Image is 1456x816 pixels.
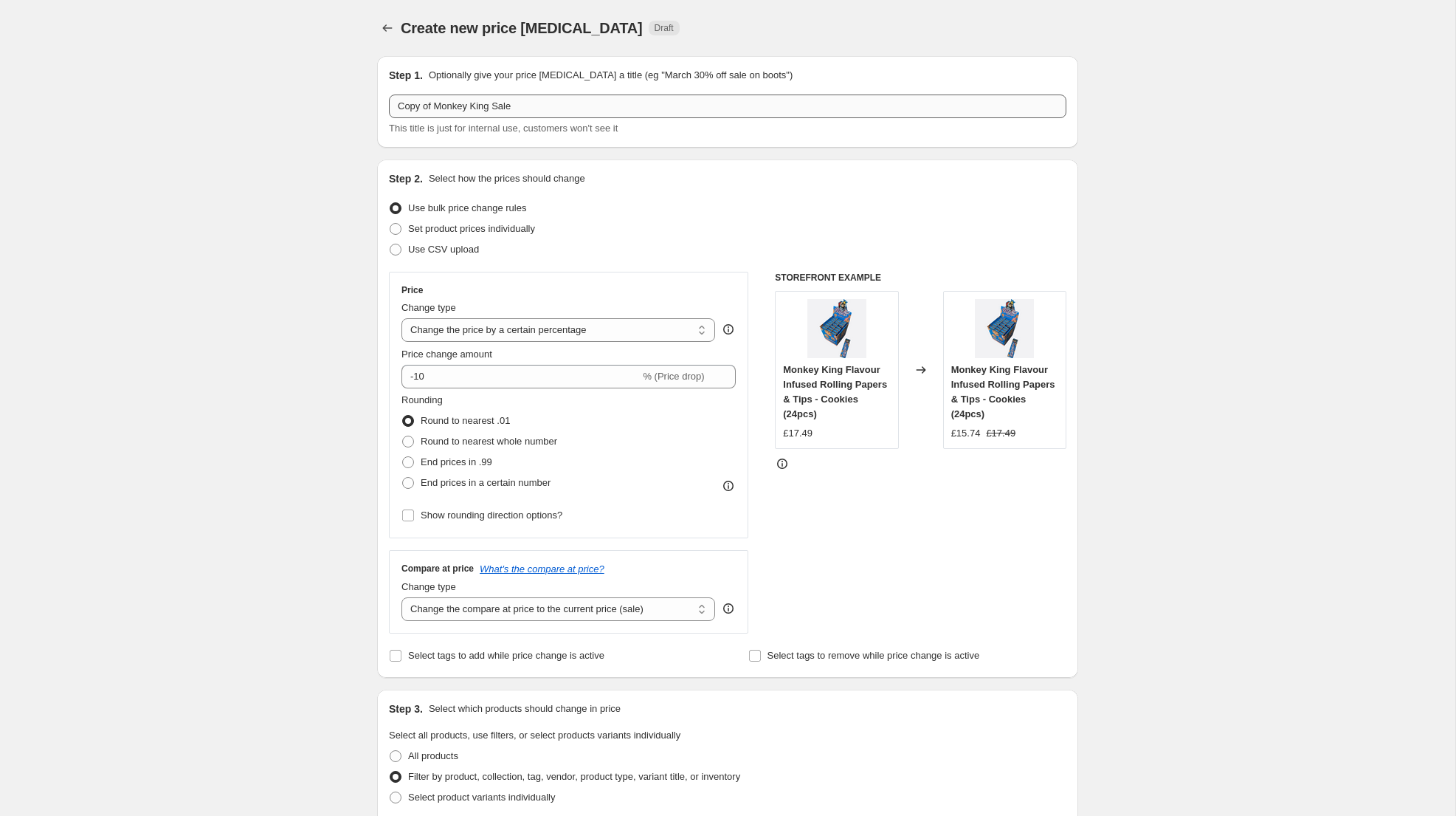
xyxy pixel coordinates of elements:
[767,650,980,661] span: Select tags to remove while price change is active
[401,284,423,296] h3: Price
[421,510,562,521] span: Show rounding direction options?
[389,95,1066,118] input: 30% off holiday sale
[408,202,526,213] span: Use bulk price change rules
[408,771,740,782] span: Filter by product, collection, tag, vendor, product type, variant title, or inventory
[975,299,1034,358] img: Cookies_e999d18b-cc01-48df-944b-5e4138baee3b_80x.png
[401,563,474,575] h3: Compare at price
[389,171,423,186] h2: Step 2.
[480,563,604,575] button: What's the compare at price?
[389,730,680,741] span: Select all products, use filters, or select products variants individually
[401,394,443,405] span: Rounding
[783,364,887,419] span: Monkey King Flavour Infused Rolling Papers & Tips - Cookies (24pcs)
[643,371,704,382] span: % (Price drop)
[986,426,1015,441] strike: £17.49
[401,349,492,360] span: Price change amount
[401,302,456,313] span: Change type
[401,365,640,388] input: -15
[389,68,423,83] h2: Step 1.
[408,223,535,234] span: Set product prices individually
[408,750,458,761] span: All products
[783,426,812,441] div: £17.49
[807,299,866,358] img: Cookies_e999d18b-cc01-48df-944b-5e4138baee3b_80x.png
[429,702,621,716] p: Select which products should change in price
[655,22,674,34] span: Draft
[421,477,551,488] span: End prices in a certain number
[429,171,585,186] p: Select how the prices should change
[408,792,555,803] span: Select product variants individually
[421,415,510,426] span: Round to nearest .01
[721,322,736,337] div: help
[429,68,793,83] p: Optionally give your price [MEDICAL_DATA] a title (eg "March 30% off sale on boots")
[389,123,618,134] span: This title is just for internal use, customers won't see it
[377,18,398,38] button: Price change jobs
[775,272,1066,284] h6: STOREFRONT EXAMPLE
[421,436,557,447] span: Round to nearest whole number
[401,20,643,36] span: Create new price [MEDICAL_DATA]
[951,364,1055,419] span: Monkey King Flavour Infused Rolling Papers & Tips - Cookies (24pcs)
[421,456,492,467] span: End prices in .99
[951,426,981,441] div: £15.74
[408,244,479,255] span: Use CSV upload
[721,601,736,616] div: help
[408,650,604,661] span: Select tags to add while price change is active
[389,702,423,716] h2: Step 3.
[401,581,456,592] span: Change type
